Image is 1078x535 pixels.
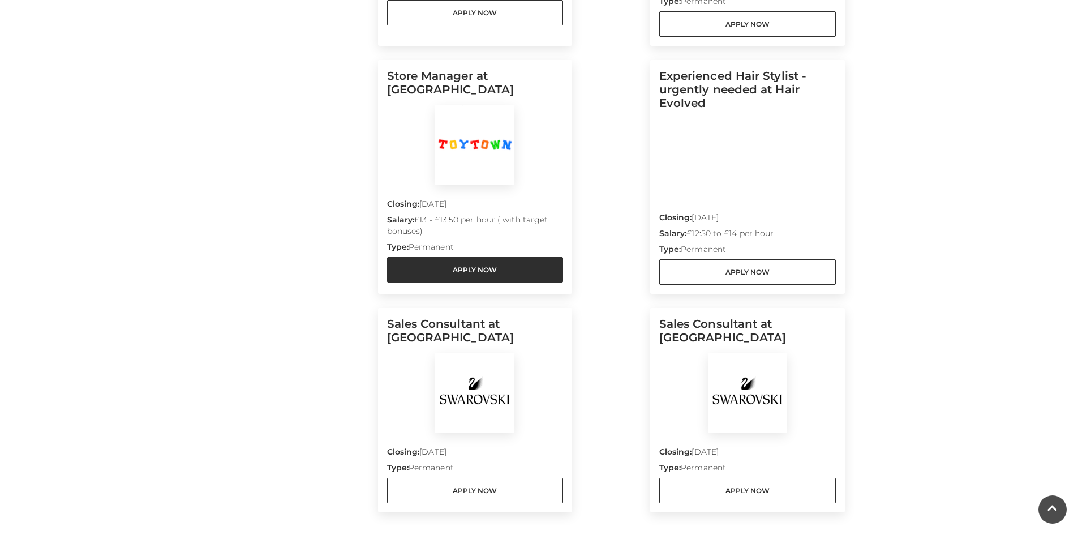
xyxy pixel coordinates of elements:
h5: Sales Consultant at [GEOGRAPHIC_DATA] [659,317,836,353]
strong: Closing: [387,447,420,457]
img: Swarovski [435,353,514,433]
p: Permanent [659,462,836,478]
strong: Salary: [659,228,687,238]
p: [DATE] [659,212,836,228]
strong: Salary: [387,215,415,225]
h5: Experienced Hair Stylist - urgently needed at Hair Evolved [659,69,836,119]
h5: Store Manager at [GEOGRAPHIC_DATA] [387,69,564,105]
img: Toy Town [435,105,514,185]
p: Permanent [387,462,564,478]
p: £13 - £13.50 per hour ( with target bonuses) [387,214,564,241]
h5: Sales Consultant at [GEOGRAPHIC_DATA] [387,317,564,353]
strong: Type: [387,242,409,252]
strong: Closing: [387,199,420,209]
strong: Closing: [659,447,692,457]
p: Permanent [387,241,564,257]
a: Apply Now [659,11,836,37]
strong: Type: [659,244,681,254]
p: £12:50 to £14 per hour [659,228,836,243]
a: Apply Now [387,478,564,503]
p: [DATE] [387,198,564,214]
p: [DATE] [659,446,836,462]
img: Swarovski [708,353,787,433]
a: Apply Now [659,259,836,285]
p: [DATE] [387,446,564,462]
strong: Type: [659,463,681,473]
a: Apply Now [659,478,836,503]
p: Permanent [659,243,836,259]
strong: Type: [387,463,409,473]
strong: Closing: [659,212,692,222]
a: Apply Now [387,257,564,283]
